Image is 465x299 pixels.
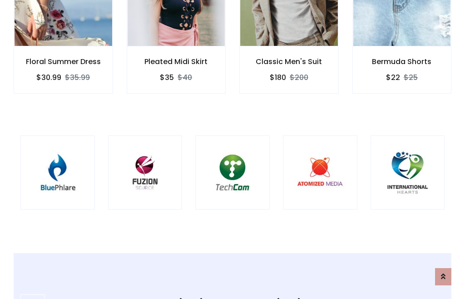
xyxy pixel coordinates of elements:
[65,72,90,83] del: $35.99
[270,73,286,82] h6: $180
[160,73,174,82] h6: $35
[36,73,61,82] h6: $30.99
[290,72,308,83] del: $200
[178,72,192,83] del: $40
[404,72,418,83] del: $25
[386,73,400,82] h6: $22
[14,57,113,66] h6: Floral Summer Dress
[127,57,226,66] h6: Pleated Midi Skirt
[353,57,451,66] h6: Bermuda Shorts
[240,57,338,66] h6: Classic Men's Suit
